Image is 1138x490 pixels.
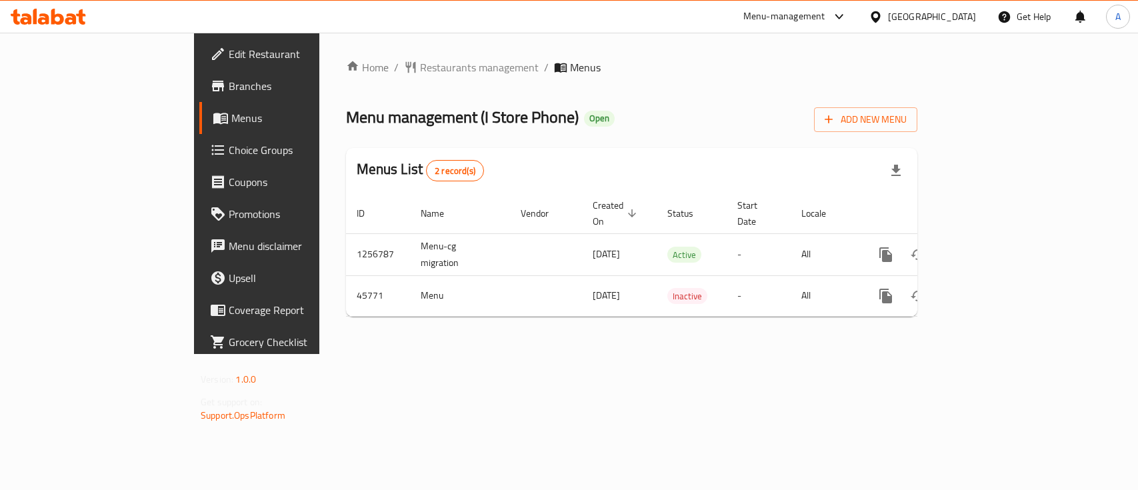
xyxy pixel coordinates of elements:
a: Promotions [199,198,384,230]
span: Inactive [667,289,707,304]
td: All [791,233,859,275]
a: Menus [199,102,384,134]
div: Menu-management [743,9,825,25]
span: Menus [231,110,373,126]
button: Add New Menu [814,107,917,132]
th: Actions [859,193,1009,234]
button: Change Status [902,280,934,312]
span: Choice Groups [229,142,373,158]
li: / [544,59,549,75]
span: Grocery Checklist [229,334,373,350]
a: Coupons [199,166,384,198]
a: Support.OpsPlatform [201,407,285,424]
div: Export file [880,155,912,187]
span: ID [357,205,382,221]
nav: breadcrumb [346,59,917,75]
span: Coverage Report [229,302,373,318]
td: All [791,275,859,316]
span: Coupons [229,174,373,190]
button: Change Status [902,239,934,271]
span: Name [421,205,461,221]
span: Start Date [737,197,775,229]
a: Upsell [199,262,384,294]
span: Open [584,113,615,124]
td: Menu [410,275,510,316]
a: Grocery Checklist [199,326,384,358]
span: Branches [229,78,373,94]
table: enhanced table [346,193,1009,317]
span: Active [667,247,701,263]
span: Menu disclaimer [229,238,373,254]
span: [DATE] [593,245,620,263]
div: Total records count [426,160,484,181]
span: [DATE] [593,287,620,304]
a: Branches [199,70,384,102]
span: Created On [593,197,641,229]
div: [GEOGRAPHIC_DATA] [888,9,976,24]
td: - [727,233,791,275]
a: Edit Restaurant [199,38,384,70]
span: Vendor [521,205,566,221]
span: Locale [801,205,843,221]
a: Choice Groups [199,134,384,166]
td: Menu-cg migration [410,233,510,275]
div: Inactive [667,288,707,304]
a: Coverage Report [199,294,384,326]
span: Restaurants management [420,59,539,75]
span: Menus [570,59,601,75]
span: Promotions [229,206,373,222]
span: Add New Menu [825,111,907,128]
a: Menu disclaimer [199,230,384,262]
span: Upsell [229,270,373,286]
span: Edit Restaurant [229,46,373,62]
span: Menu management ( I Store Phone ) [346,102,579,132]
div: Open [584,111,615,127]
button: more [870,239,902,271]
span: A [1115,9,1121,24]
h2: Menus List [357,159,484,181]
span: Get support on: [201,393,262,411]
td: - [727,275,791,316]
span: 2 record(s) [427,165,483,177]
li: / [394,59,399,75]
span: 1.0.0 [235,371,256,388]
a: Restaurants management [404,59,539,75]
span: Status [667,205,711,221]
button: more [870,280,902,312]
span: Version: [201,371,233,388]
